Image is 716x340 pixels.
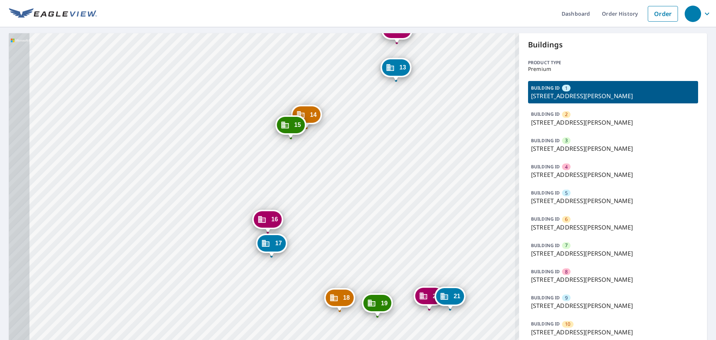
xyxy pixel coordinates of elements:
span: 3 [565,137,568,144]
div: Dropped pin, building 16, Commercial property, 967 Hanna Bend Ct Manchester, MO 63021 [252,210,283,233]
span: 20 [433,293,439,299]
p: BUILDING ID [531,85,560,91]
span: 9 [565,294,568,302]
span: 21 [453,293,460,299]
span: 7 [565,242,568,249]
span: 15 [294,122,301,128]
div: Dropped pin, building 14, Commercial property, 959 Hanna Bend Ct Manchester, MO 63021 [291,105,322,128]
p: [STREET_ADDRESS][PERSON_NAME] [531,170,695,179]
span: 14 [310,112,317,118]
p: BUILDING ID [531,268,560,275]
div: Dropped pin, building 18, Commercial property, 975 Hanna Bend Ct Manchester, MO 63021 [324,288,355,311]
div: Dropped pin, building 21, Commercial property, 991 Hanna Bend Ct Manchester, MO 63021 [434,287,465,310]
p: BUILDING ID [531,163,560,170]
span: 10 [565,321,570,328]
span: 2 [565,111,568,118]
p: BUILDING ID [531,216,560,222]
p: BUILDING ID [531,137,560,144]
p: [STREET_ADDRESS][PERSON_NAME] [531,301,695,310]
span: 5 [565,190,568,197]
span: 18 [343,295,350,300]
p: BUILDING ID [531,111,560,117]
p: [STREET_ADDRESS][PERSON_NAME] [531,249,695,258]
p: [STREET_ADDRESS][PERSON_NAME] [531,118,695,127]
span: 17 [275,240,282,246]
img: EV Logo [9,8,97,19]
span: 16 [271,216,278,222]
div: Dropped pin, building 13, Commercial property, 955 Hanna Bend Ct Manchester, MO 63021 [380,58,411,81]
span: 8 [565,268,568,275]
div: Dropped pin, building 17, Commercial property, 971 Hanna Bend Ct Manchester, MO 63021 [256,234,287,257]
p: BUILDING ID [531,242,560,249]
p: Premium [528,66,698,72]
p: [STREET_ADDRESS][PERSON_NAME] [531,328,695,337]
span: 6 [565,216,568,223]
p: Product type [528,59,698,66]
p: [STREET_ADDRESS][PERSON_NAME] [531,275,695,284]
p: BUILDING ID [531,321,560,327]
span: 4 [565,163,568,171]
p: [STREET_ADDRESS][PERSON_NAME] [531,91,695,100]
p: Buildings [528,39,698,50]
p: BUILDING ID [531,294,560,301]
div: Dropped pin, building 15, Commercial property, 963 Hanna Bend Ct Manchester, MO 63021 [275,115,306,138]
p: [STREET_ADDRESS][PERSON_NAME] [531,144,695,153]
p: BUILDING ID [531,190,560,196]
div: Dropped pin, building 19, Commercial property, 979 Hanna Bend Ct Manchester, MO 63021 [362,293,393,316]
div: Dropped pin, building 20, Commercial property, 983 Hanna Bend Ct Manchester, MO 63021 [414,286,445,309]
span: 1 [565,85,568,92]
p: [STREET_ADDRESS][PERSON_NAME] [531,196,695,205]
a: Order [648,6,678,22]
span: 19 [381,300,387,306]
span: 13 [399,65,406,70]
p: [STREET_ADDRESS][PERSON_NAME] [531,223,695,232]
